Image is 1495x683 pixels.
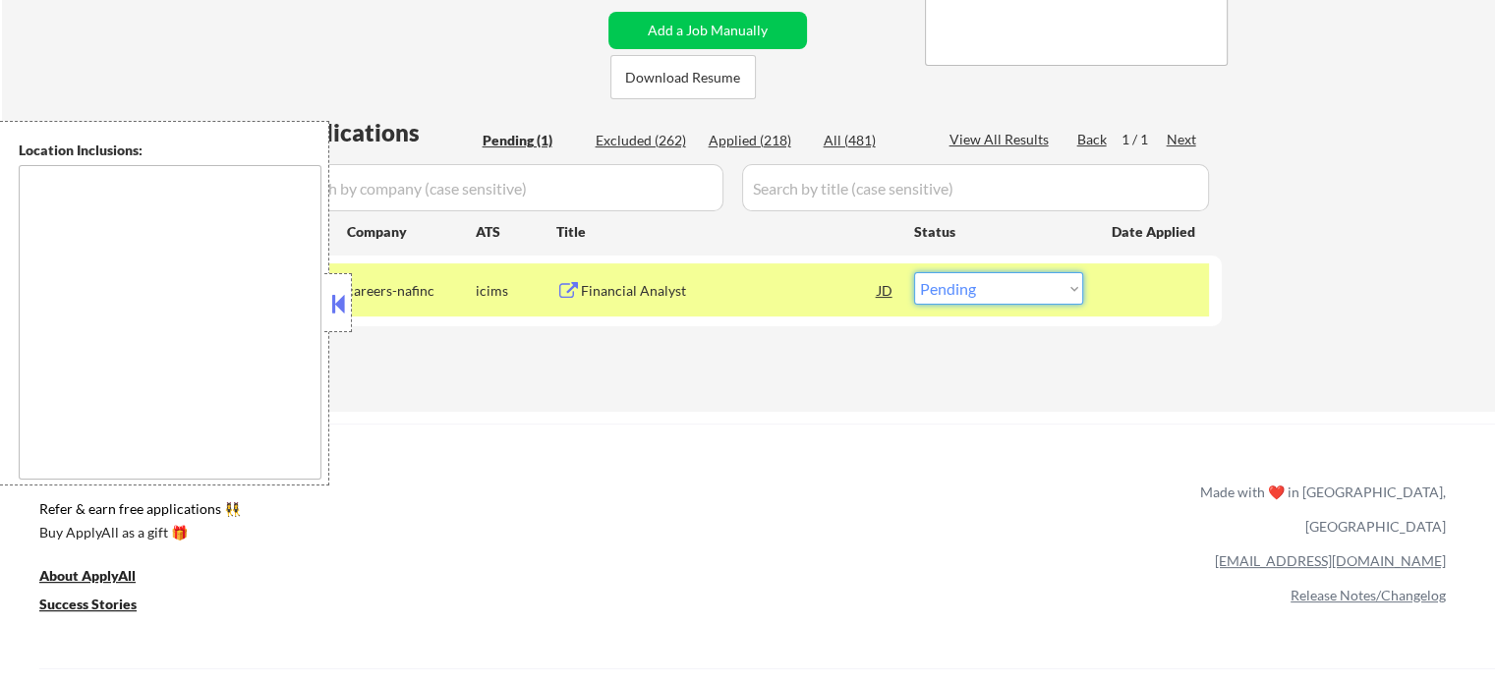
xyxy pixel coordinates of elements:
[1112,222,1198,242] div: Date Applied
[39,566,163,591] a: About ApplyAll
[824,131,922,150] div: All (481)
[876,272,895,308] div: JD
[556,222,895,242] div: Title
[347,281,476,301] div: careers-nafinc
[476,222,556,242] div: ATS
[1291,587,1446,603] a: Release Notes/Changelog
[914,213,1083,249] div: Status
[742,164,1209,211] input: Search by title (case sensitive)
[483,131,581,150] div: Pending (1)
[1121,130,1167,149] div: 1 / 1
[281,121,476,144] div: Applications
[949,130,1055,149] div: View All Results
[1192,475,1446,543] div: Made with ❤️ in [GEOGRAPHIC_DATA], [GEOGRAPHIC_DATA]
[39,502,789,523] a: Refer & earn free applications 👯‍♀️
[19,141,321,160] div: Location Inclusions:
[1215,552,1446,569] a: [EMAIL_ADDRESS][DOMAIN_NAME]
[39,526,236,540] div: Buy ApplyAll as a gift 🎁
[39,567,136,584] u: About ApplyAll
[709,131,807,150] div: Applied (218)
[39,595,163,619] a: Success Stories
[596,131,694,150] div: Excluded (262)
[581,281,878,301] div: Financial Analyst
[610,55,756,99] button: Download Resume
[608,12,807,49] button: Add a Job Manually
[281,164,723,211] input: Search by company (case sensitive)
[1167,130,1198,149] div: Next
[39,596,137,612] u: Success Stories
[476,281,556,301] div: icims
[1077,130,1109,149] div: Back
[347,222,476,242] div: Company
[39,523,236,547] a: Buy ApplyAll as a gift 🎁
